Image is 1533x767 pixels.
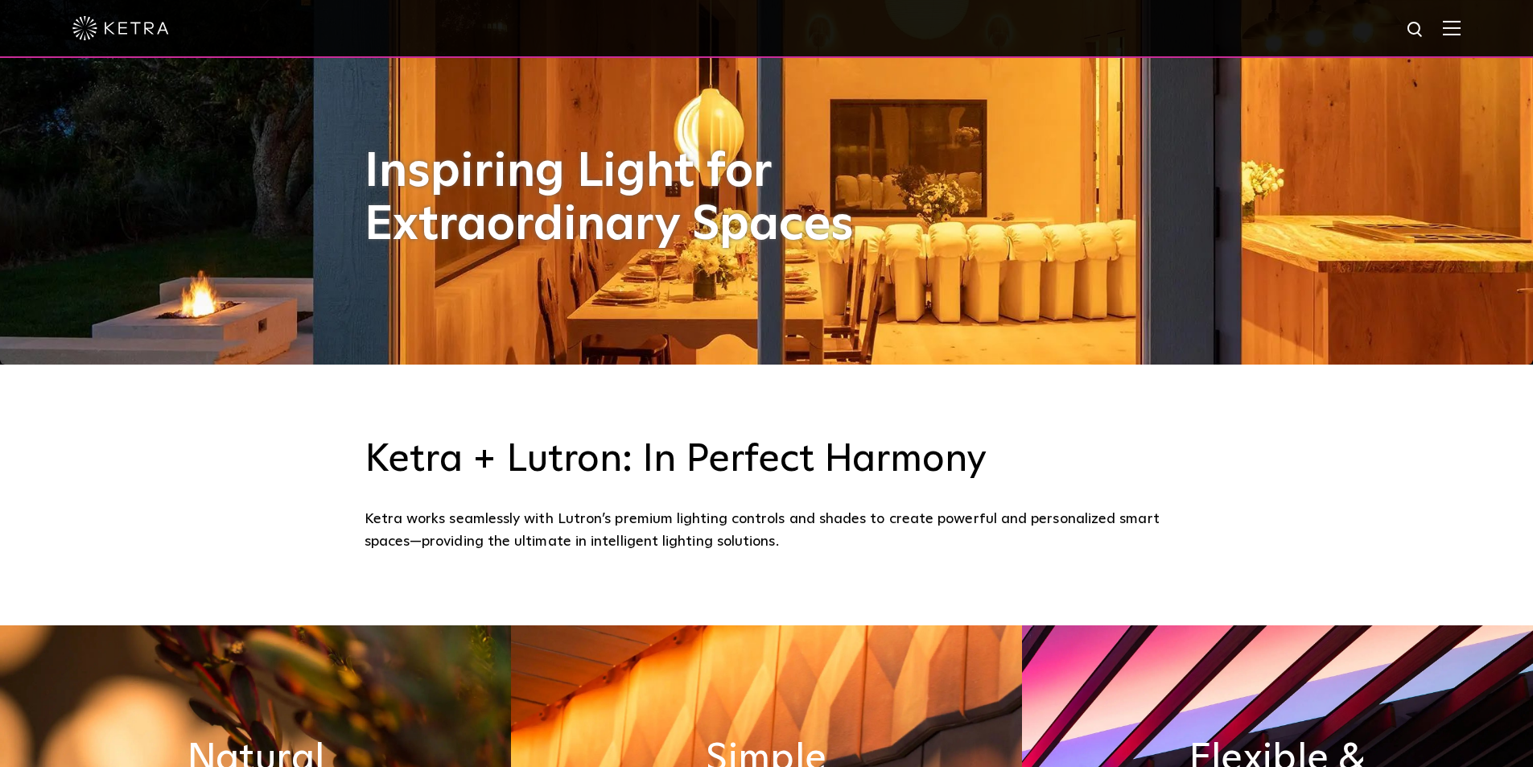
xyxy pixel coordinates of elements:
h1: Inspiring Light for Extraordinary Spaces [365,146,888,252]
img: ketra-logo-2019-white [72,16,169,40]
h3: Ketra + Lutron: In Perfect Harmony [365,437,1169,484]
img: search icon [1406,20,1426,40]
div: Ketra works seamlessly with Lutron’s premium lighting controls and shades to create powerful and ... [365,508,1169,554]
img: Hamburger%20Nav.svg [1443,20,1461,35]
